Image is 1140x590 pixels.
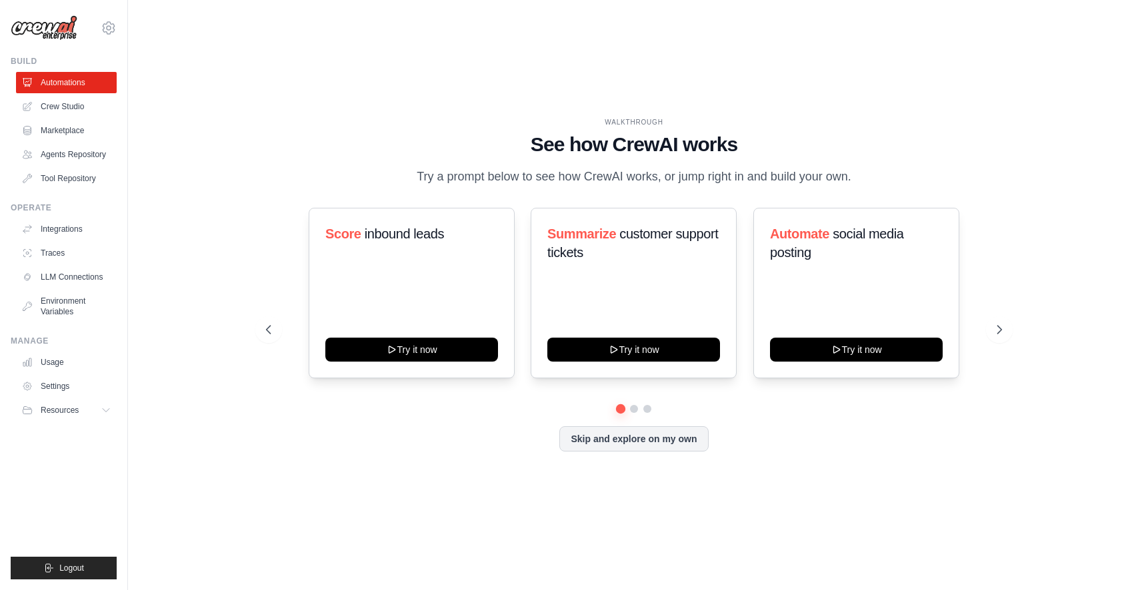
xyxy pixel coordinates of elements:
[547,338,720,362] button: Try it now
[325,226,361,241] span: Score
[16,376,117,397] a: Settings
[365,226,444,241] span: inbound leads
[16,266,117,288] a: LLM Connections
[16,400,117,421] button: Resources
[11,336,117,346] div: Manage
[41,405,79,416] span: Resources
[547,226,616,241] span: Summarize
[16,290,117,322] a: Environment Variables
[770,226,829,241] span: Automate
[16,352,117,373] a: Usage
[11,202,117,213] div: Operate
[266,133,1002,156] h1: See how CrewAI works
[410,167,858,186] p: Try a prompt below to see how CrewAI works, or jump right in and build your own.
[16,218,117,240] a: Integrations
[11,15,77,41] img: Logo
[325,338,498,362] button: Try it now
[16,144,117,165] a: Agents Repository
[16,120,117,141] a: Marketplace
[770,338,943,362] button: Try it now
[770,226,904,260] span: social media posting
[266,117,1002,127] div: WALKTHROUGH
[59,563,84,573] span: Logout
[16,96,117,117] a: Crew Studio
[547,226,718,260] span: customer support tickets
[11,56,117,67] div: Build
[11,557,117,579] button: Logout
[559,426,708,451] button: Skip and explore on my own
[16,168,117,189] a: Tool Repository
[16,72,117,93] a: Automations
[16,242,117,264] a: Traces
